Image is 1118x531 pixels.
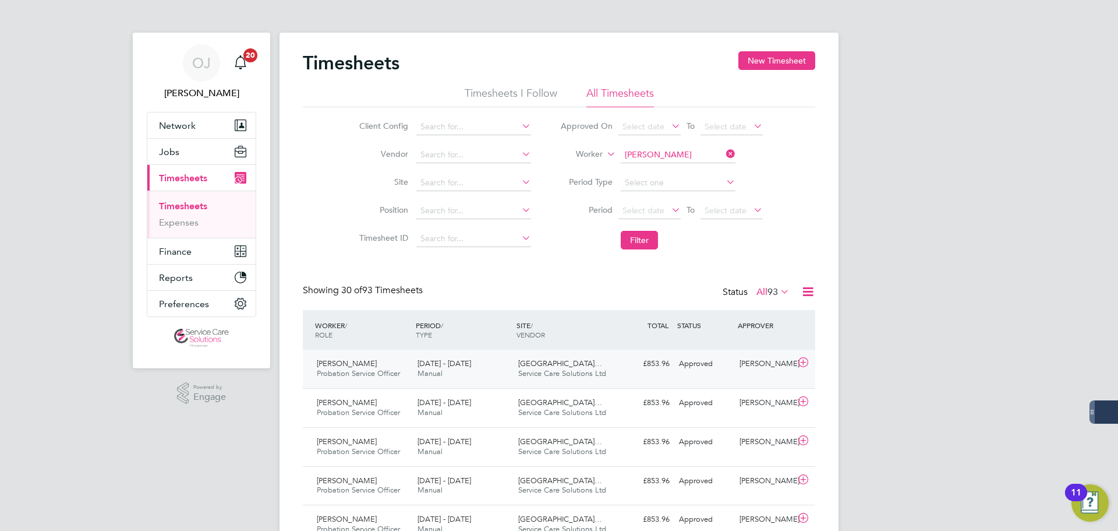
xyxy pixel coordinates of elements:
[356,177,408,187] label: Site
[683,202,698,217] span: To
[560,205,613,215] label: Period
[418,358,471,368] span: [DATE] - [DATE]
[315,330,332,339] span: ROLE
[518,446,606,456] span: Service Care Solutions Ltd
[735,315,795,336] div: APPROVER
[413,315,514,345] div: PERIOD
[341,284,423,296] span: 93 Timesheets
[465,86,557,107] li: Timesheets I Follow
[735,393,795,413] div: [PERSON_NAME]
[317,485,400,495] span: Probation Service Officer
[621,231,658,249] button: Filter
[243,48,257,62] span: 20
[622,121,664,132] span: Select date
[418,514,471,524] span: [DATE] - [DATE]
[516,330,545,339] span: VENDOR
[648,321,668,330] span: TOTAL
[418,437,471,446] span: [DATE] - [DATE]
[518,407,606,417] span: Service Care Solutions Ltd
[518,485,606,495] span: Service Care Solutions Ltd
[303,284,425,297] div: Showing
[317,368,400,378] span: Probation Service Officer
[174,329,229,347] img: servicecare-logo-retina.png
[416,203,531,219] input: Search for...
[735,432,795,452] div: [PERSON_NAME]
[147,238,256,264] button: Finance
[317,358,377,368] span: [PERSON_NAME]
[418,407,443,417] span: Manual
[317,437,377,446] span: [PERSON_NAME]
[550,149,603,160] label: Worker
[177,382,227,405] a: Powered byEngage
[614,472,674,491] div: £853.96
[147,291,256,317] button: Preferences
[705,205,746,216] span: Select date
[614,510,674,529] div: £853.96
[767,286,778,298] span: 93
[735,354,795,374] div: [PERSON_NAME]
[159,201,207,212] a: Timesheets
[312,315,413,345] div: WORKER
[518,437,602,446] span: [GEOGRAPHIC_DATA]…
[317,476,377,486] span: [PERSON_NAME]
[317,446,400,456] span: Probation Service Officer
[229,44,252,82] a: 20
[317,407,400,417] span: Probation Service Officer
[416,147,531,163] input: Search for...
[586,86,654,107] li: All Timesheets
[416,175,531,191] input: Search for...
[159,246,192,257] span: Finance
[1071,493,1081,508] div: 11
[756,286,790,298] label: All
[133,33,270,368] nav: Main navigation
[192,55,211,71] span: OJ
[317,398,377,407] span: [PERSON_NAME]
[159,120,196,131] span: Network
[674,432,735,452] div: Approved
[159,173,207,184] span: Timesheets
[735,472,795,491] div: [PERSON_NAME]
[560,177,613,187] label: Period Type
[356,233,408,243] label: Timesheet ID
[159,146,179,157] span: Jobs
[345,321,347,330] span: /
[418,476,471,486] span: [DATE] - [DATE]
[518,476,602,486] span: [GEOGRAPHIC_DATA]…
[356,205,408,215] label: Position
[418,398,471,407] span: [DATE] - [DATE]
[147,191,256,238] div: Timesheets
[416,231,531,247] input: Search for...
[147,139,256,164] button: Jobs
[621,175,735,191] input: Select one
[1071,484,1109,522] button: Open Resource Center, 11 new notifications
[418,485,443,495] span: Manual
[147,112,256,138] button: Network
[518,368,606,378] span: Service Care Solutions Ltd
[518,514,602,524] span: [GEOGRAPHIC_DATA]…
[621,147,735,163] input: Search for...
[147,329,256,347] a: Go to home page
[530,321,533,330] span: /
[518,358,602,368] span: [GEOGRAPHIC_DATA]…
[159,217,199,228] a: Expenses
[683,118,698,133] span: To
[674,510,735,529] div: Approved
[738,51,815,70] button: New Timesheet
[317,514,377,524] span: [PERSON_NAME]
[735,510,795,529] div: [PERSON_NAME]
[356,121,408,131] label: Client Config
[674,354,735,374] div: Approved
[614,393,674,413] div: £853.96
[705,121,746,132] span: Select date
[518,398,602,407] span: [GEOGRAPHIC_DATA]…
[356,149,408,159] label: Vendor
[418,368,443,378] span: Manual
[614,354,674,374] div: £853.96
[674,315,735,336] div: STATUS
[416,119,531,135] input: Search for...
[147,265,256,290] button: Reports
[416,330,432,339] span: TYPE
[674,393,735,413] div: Approved
[193,382,226,392] span: Powered by
[441,321,443,330] span: /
